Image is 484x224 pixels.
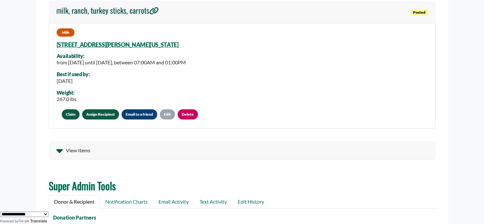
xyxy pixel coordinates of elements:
[232,195,270,208] a: Edit History
[57,71,90,77] div: Best if used by:
[122,109,157,119] button: Email to a friend
[57,28,74,37] span: Milk
[49,180,436,192] h2: Super Admin Tools
[82,109,119,119] a: Assign Recipient
[178,109,198,119] a: Delete
[49,195,100,208] a: Donor & Recipient
[410,9,428,16] span: Posted
[18,219,30,224] img: Google Translate
[57,90,76,96] div: Weight:
[56,6,159,18] a: milk, ranch, turkey sticks, carrots
[194,195,232,208] a: Text Activity
[56,6,159,15] h4: milk, ranch, turkey sticks, carrots
[57,41,179,48] a: [STREET_ADDRESS][PERSON_NAME][US_STATE]
[62,109,80,119] button: Claim
[100,195,153,208] a: Notification Charts
[18,219,47,223] a: Translate
[57,95,76,103] div: 267.0 lbs
[153,195,194,208] a: Email Activity
[66,147,90,154] span: View Items
[57,53,186,59] div: Availability:
[57,77,90,85] div: [DATE]
[57,59,186,66] div: from [DATE] until [DATE], between 07:00AM and 01:00PM
[160,109,175,119] a: Edit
